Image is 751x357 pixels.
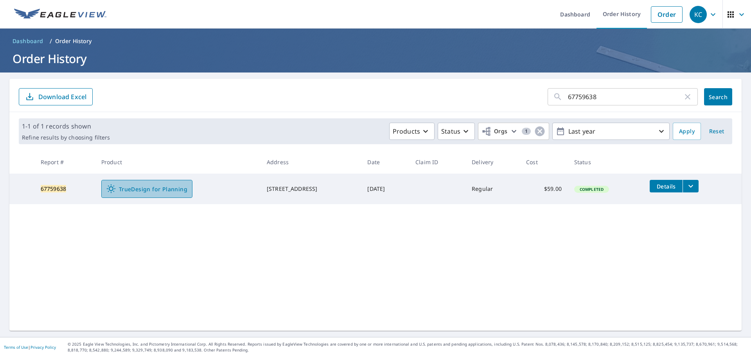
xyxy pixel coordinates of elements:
[704,123,729,140] button: Reset
[650,180,683,192] button: detailsBtn-67759638
[13,37,43,45] span: Dashboard
[478,123,549,140] button: Orgs1
[679,127,695,136] span: Apply
[41,185,66,192] mark: 67759638
[31,344,56,350] a: Privacy Policy
[361,150,409,174] th: Date
[101,180,192,198] a: TrueDesign for Planning
[267,185,355,193] div: [STREET_ADDRESS]
[690,6,707,23] div: KC
[520,150,568,174] th: Cost
[34,150,95,174] th: Report #
[552,123,670,140] button: Last year
[704,88,732,105] button: Search
[673,123,701,140] button: Apply
[482,127,508,136] span: Orgs
[707,127,726,136] span: Reset
[68,341,747,353] p: © 2025 Eagle View Technologies, Inc. and Pictometry International Corp. All Rights Reserved. Repo...
[106,184,187,194] span: TrueDesign for Planning
[19,88,93,105] button: Download Excel
[22,134,110,141] p: Refine results by choosing filters
[683,180,699,192] button: filesDropdownBtn-67759638
[520,174,568,204] td: $59.00
[55,37,92,45] p: Order History
[575,187,608,192] span: Completed
[568,150,644,174] th: Status
[522,129,531,134] span: 1
[409,150,465,174] th: Claim ID
[393,127,420,136] p: Products
[710,93,726,101] span: Search
[568,86,683,108] input: Address, Report #, Claim ID, etc.
[654,183,678,190] span: Details
[4,345,56,350] p: |
[9,35,742,47] nav: breadcrumb
[565,125,657,138] p: Last year
[50,36,52,46] li: /
[465,150,520,174] th: Delivery
[9,35,47,47] a: Dashboard
[441,127,460,136] p: Status
[9,51,742,67] h1: Order History
[465,174,520,204] td: Regular
[14,9,106,20] img: EV Logo
[38,92,86,101] p: Download Excel
[261,150,361,174] th: Address
[389,123,435,140] button: Products
[4,344,28,350] a: Terms of Use
[361,174,409,204] td: [DATE]
[22,121,110,131] p: 1-1 of 1 records shown
[95,150,261,174] th: Product
[438,123,475,140] button: Status
[651,6,683,23] a: Order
